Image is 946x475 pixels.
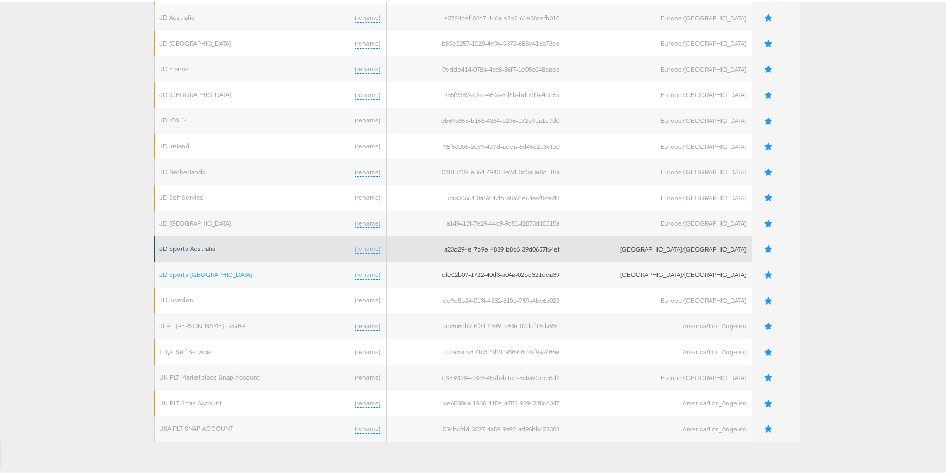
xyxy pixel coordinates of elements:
a: JD [GEOGRAPHIC_DATA] [159,217,231,225]
a: (rename) [355,191,380,200]
a: (rename) [355,37,380,46]
td: Europe/[GEOGRAPHIC_DATA] [566,286,752,312]
a: UK PLT Marketplace Snap Account [159,371,260,379]
a: (rename) [355,319,380,329]
a: UK PLT Snap Account [159,397,222,405]
a: JD iOS 14 [159,114,188,122]
td: Europe/[GEOGRAPHIC_DATA] [566,29,752,55]
a: (rename) [355,114,380,123]
a: (rename) [355,293,380,303]
td: Europe/[GEOGRAPHIC_DATA] [566,106,752,132]
td: 955f9389-a9ac-460a-8d6b-bde0f9a4be6a [387,80,566,106]
a: (rename) [355,345,380,355]
a: (rename) [355,88,380,98]
a: (rename) [355,140,380,149]
a: (rename) [355,217,380,226]
td: 9eddb414-078a-4cc8-86f7-1e05c048baea [387,54,566,80]
td: [GEOGRAPHIC_DATA]/[GEOGRAPHIC_DATA] [566,234,752,260]
td: 98f50006-2c59-4b7d-adea-6d45d213efb0 [387,131,566,157]
a: JD Netherlands [159,166,205,174]
td: dfe02b07-1722-40d3-a04a-02bd321dea39 [387,260,566,286]
td: America/Los_Angeles [566,311,752,337]
a: JD [GEOGRAPHIC_DATA] [159,37,231,45]
a: JD Sports [GEOGRAPHIC_DATA] [159,268,252,276]
td: [GEOGRAPHIC_DATA]/[GEOGRAPHIC_DATA] [566,260,752,286]
a: JD Ireland [159,140,189,148]
a: (rename) [355,422,380,431]
td: America/Los_Angeles [566,414,752,440]
td: 034bcfdd-3027-4a59-9a92-ad96bb423383 [387,414,566,440]
td: Europe/[GEOGRAPHIC_DATA] [566,362,752,388]
td: ab8c6cb7-6f24-4399-b80e-07ddf16da93c [387,311,566,337]
td: Europe/[GEOGRAPHIC_DATA] [566,157,752,183]
a: (rename) [355,62,380,72]
td: Europe/[GEOGRAPHIC_DATA] [566,209,752,234]
td: a23d294e-7b9e-4889-b8c6-39d0657f64ef [387,234,566,260]
td: Europe/[GEOGRAPHIC_DATA] [566,131,752,157]
a: (rename) [355,242,380,252]
a: JD [GEOGRAPHIC_DATA] [159,88,231,97]
a: JD Sports Australia [159,242,215,250]
a: JD France [159,62,189,71]
td: cb69a655-b166-4364-b296-172b91a1e7d0 [387,106,566,132]
td: dd9d8b24-013f-4332-810b-759a4bc6a023 [387,286,566,312]
td: caa30664-0a69-42fb-a8a7-e64aaf8ce2f8 [387,183,566,209]
td: Europe/[GEOGRAPHIC_DATA] [566,54,752,80]
a: Tillys Self Service [159,345,210,354]
td: 07813439-e864-4943-8e7d-3d3a8e8c118a [387,157,566,183]
a: (rename) [355,166,380,175]
td: a149415f-7e29-44c9-9d51-f2873d10515a [387,209,566,234]
td: America/Los_Angeles [566,337,752,363]
a: (rename) [355,268,380,277]
a: USA PLT SNAP ACCOUNT [159,422,233,430]
td: Europe/[GEOGRAPHIC_DATA] [566,183,752,209]
td: e2724bef-0847-446a-a3b2-61e58cefb310 [387,3,566,29]
td: e3539034-c328-45ab-b1cd-5cfa60bbb6d2 [387,362,566,388]
a: (rename) [355,371,380,380]
td: dba8ada8-4fc3-4d21-9389-8c7af9aa486e [387,337,566,363]
a: (rename) [355,397,380,406]
a: JD Australia [159,11,194,19]
td: b89e2257-1020-4e94-9372-685e416a73e6 [387,29,566,55]
a: JD Self Service [159,191,204,199]
a: JLP - [PERSON_NAME] - £GBP [159,319,245,328]
td: Europe/[GEOGRAPHIC_DATA] [566,3,752,29]
td: America/Los_Angeles [566,388,752,414]
td: Europe/[GEOGRAPHIC_DATA] [566,80,752,106]
td: ce65306a-1968-415e-a785-93942386c347 [387,388,566,414]
a: JD Sweden [159,293,193,302]
a: (rename) [355,11,380,20]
